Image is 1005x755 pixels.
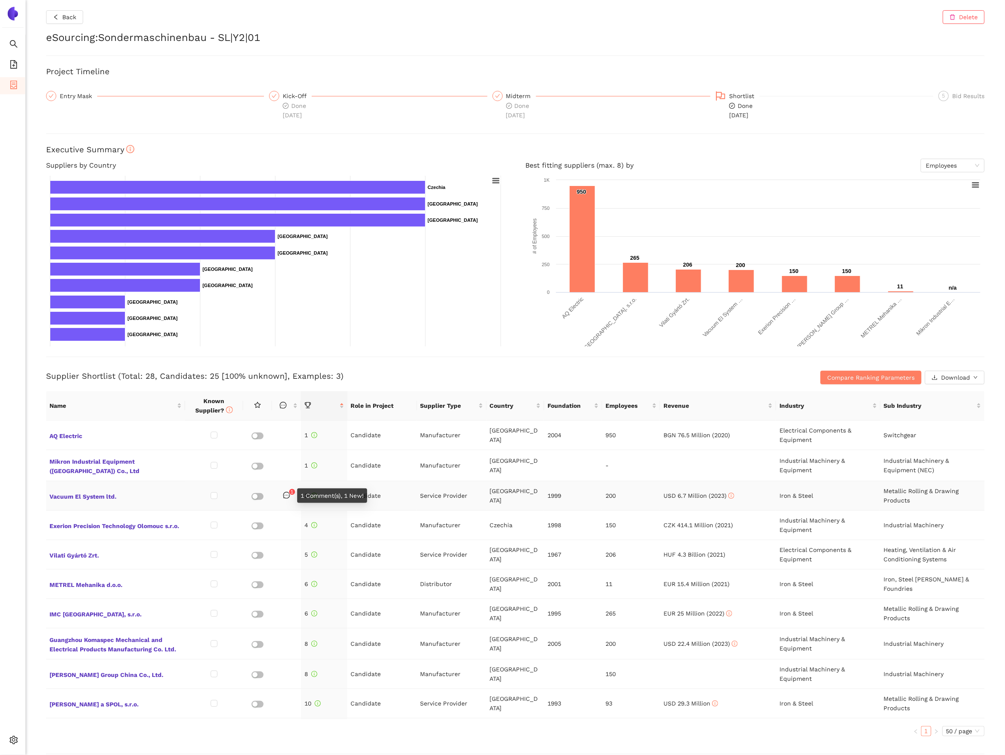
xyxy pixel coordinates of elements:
[701,296,744,338] text: Vacuum El System …
[658,296,691,329] text: Vilati Gyártó Zrt.
[347,421,417,450] td: Candidate
[417,599,486,628] td: Manufacturer
[49,430,182,441] span: AQ Electric
[926,159,979,172] span: Employees
[127,332,178,337] text: [GEOGRAPHIC_DATA]
[715,91,726,101] span: flag
[776,391,880,421] th: this column's title is Industry,this column is sortable
[46,391,185,421] th: this column's title is Name,this column is sortable
[195,398,233,414] span: Known Supplier?
[283,102,306,119] span: Done [DATE]
[577,189,586,195] text: 950
[663,581,730,587] span: EUR 15.4 Million (2021)
[602,689,660,718] td: 93
[304,671,317,677] span: 8
[290,489,293,495] span: 1
[347,569,417,599] td: Candidate
[542,206,549,211] text: 750
[880,391,985,421] th: this column's title is Sub Industry,this column is sortable
[911,726,921,736] li: Previous Page
[49,578,182,589] span: METREL Mehanika d.o.o.
[311,671,317,677] span: info-circle
[506,91,536,101] div: Midterm
[526,159,985,172] h4: Best fitting suppliers (max. 8) by
[949,285,957,291] text: n/a
[495,93,500,99] span: check
[315,700,321,706] span: info-circle
[544,421,602,450] td: 2004
[663,432,730,438] span: BGN 76.5 Million (2020)
[779,401,871,410] span: Industry
[544,540,602,569] td: 1967
[602,511,660,540] td: 150
[880,659,985,689] td: Industrial Machinery
[952,93,985,99] span: Bid Results
[46,10,83,24] button: leftBack
[729,102,753,119] span: Done [DATE]
[950,14,956,21] span: delete
[547,290,549,295] text: 0
[278,250,328,256] text: [GEOGRAPHIC_DATA]
[663,522,733,528] span: CZK 414.1 Million (2021)
[49,668,182,679] span: [PERSON_NAME] Group China Co., Ltd.
[602,599,660,628] td: 265
[663,640,738,647] span: USD 22.4 Million (2023)
[544,599,602,628] td: 1995
[49,608,182,619] span: IMC [GEOGRAPHIC_DATA], s.r.o.
[573,296,638,360] text: IMC [GEOGRAPHIC_DATA], s.r.o.
[663,610,732,617] span: EUR 25 Million (2022)
[729,91,759,101] div: Shortlist
[630,255,640,261] text: 265
[544,628,602,659] td: 2005
[127,316,178,321] text: [GEOGRAPHIC_DATA]
[880,628,985,659] td: Industrial Machinery
[304,700,321,707] span: 10
[880,599,985,628] td: Metallic Rolling & Drawing Products
[417,718,486,748] td: Manufacturer
[506,102,530,119] span: Done [DATE]
[756,296,796,336] text: Exerion Precision …
[602,659,660,689] td: 150
[921,726,931,736] a: 1
[602,481,660,511] td: 200
[311,641,317,647] span: info-circle
[304,432,317,438] span: 1
[347,511,417,540] td: Candidate
[487,599,544,628] td: [GEOGRAPHIC_DATA]
[931,726,941,736] button: right
[347,540,417,569] td: Candidate
[311,432,317,438] span: info-circle
[726,610,732,616] span: info-circle
[942,726,985,736] div: Page Size
[776,511,880,540] td: Industrial Machinery & Equipment
[417,450,486,481] td: Manufacturer
[46,159,505,172] h4: Suppliers by Country
[880,450,985,481] td: Industrial Machinery & Equipment (NEC)
[931,726,941,736] li: Next Page
[880,481,985,511] td: Metallic Rolling & Drawing Products
[304,640,317,647] span: 8
[880,511,985,540] td: Industrial Machinery
[820,371,921,384] button: Compare Ranking Parameters
[544,511,602,540] td: 1998
[280,402,287,409] span: message
[49,401,175,410] span: Name
[776,421,880,450] td: Electrical Components & Equipment
[487,511,544,540] td: Czechia
[283,103,289,109] span: check-circle
[127,299,178,305] text: [GEOGRAPHIC_DATA]
[304,462,317,469] span: 1
[348,391,417,421] th: Role in Project
[304,402,311,409] span: trophy
[46,91,264,101] div: Entry Mask
[602,569,660,599] td: 11
[732,641,738,647] span: info-circle
[560,296,585,320] text: AQ Electric
[506,103,512,109] span: check-circle
[712,700,718,706] span: info-circle
[278,234,328,239] text: [GEOGRAPHIC_DATA]
[544,569,602,599] td: 2001
[311,610,317,616] span: info-circle
[487,628,544,659] td: [GEOGRAPHIC_DATA]
[946,726,981,736] span: 50 / page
